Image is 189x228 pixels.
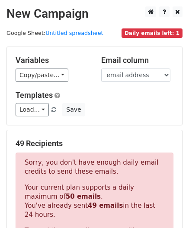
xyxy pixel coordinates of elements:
p: Sorry, you don't have enough daily email credits to send these emails. [25,158,164,176]
strong: 49 emails [88,202,123,209]
strong: 50 emails [66,193,101,200]
iframe: Chat Widget [146,187,189,228]
a: Load... [16,103,49,116]
h5: Variables [16,56,88,65]
small: Google Sheet: [6,30,103,36]
span: Daily emails left: 1 [122,28,183,38]
p: Your current plan supports a daily maximum of . You've already sent in the last 24 hours. [25,183,164,219]
h2: New Campaign [6,6,183,21]
h5: 49 Recipients [16,139,173,148]
h5: Email column [101,56,174,65]
a: Daily emails left: 1 [122,30,183,36]
button: Save [62,103,85,116]
a: Untitled spreadsheet [45,30,103,36]
a: Copy/paste... [16,69,68,82]
a: Templates [16,91,53,100]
